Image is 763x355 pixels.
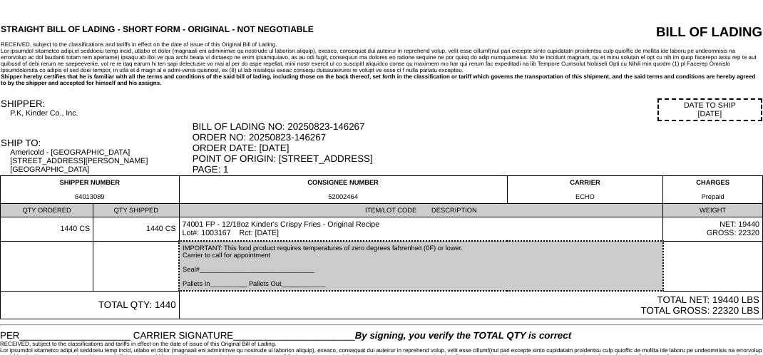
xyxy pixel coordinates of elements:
div: BILL OF LADING [551,24,762,40]
td: CONSIGNEE NUMBER [179,176,507,204]
div: SHIPPER: [1,98,191,109]
td: QTY ORDERED [1,204,93,217]
td: 74001 FP - 12/18oz Kinder's Crispy Fries - Original Recipe Lot#: 1003167 Rct: [DATE] [179,217,663,242]
td: 1440 CS [93,217,179,242]
td: IMPORTANT: This food product requires temperatures of zero degrees fahrenheit (0F) or lower. Carr... [179,241,663,291]
td: CARRIER [507,176,662,204]
td: TOTAL QTY: 1440 [1,291,180,319]
div: SHIP TO: [1,138,191,148]
td: CHARGES [663,176,763,204]
div: ECHO [511,193,660,200]
div: Americold - [GEOGRAPHIC_DATA] [STREET_ADDRESS][PERSON_NAME] [GEOGRAPHIC_DATA] [10,148,190,174]
td: WEIGHT [663,204,763,217]
td: 1440 CS [1,217,93,242]
td: SHIPPER NUMBER [1,176,180,204]
div: BILL OF LADING NO: 20250823-146267 ORDER NO: 20250823-146267 ORDER DATE: [DATE] POINT OF ORIGIN: ... [193,121,762,175]
div: 52002464 [183,193,504,200]
div: DATE TO SHIP [DATE] [657,98,762,121]
td: TOTAL NET: 19440 LBS TOTAL GROSS: 22320 LBS [179,291,762,319]
td: QTY SHIPPED [93,204,179,217]
span: By signing, you verify the TOTAL QTY is correct [355,330,571,341]
div: 64013089 [4,193,176,200]
td: ITEM/LOT CODE DESCRIPTION [179,204,663,217]
div: Shipper hereby certifies that he is familiar with all the terms and conditions of the said bill o... [1,73,762,86]
div: Prepaid [666,193,759,200]
div: P.K, Kinder Co., Inc. [10,109,190,118]
td: NET: 19440 GROSS: 22320 [663,217,763,242]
